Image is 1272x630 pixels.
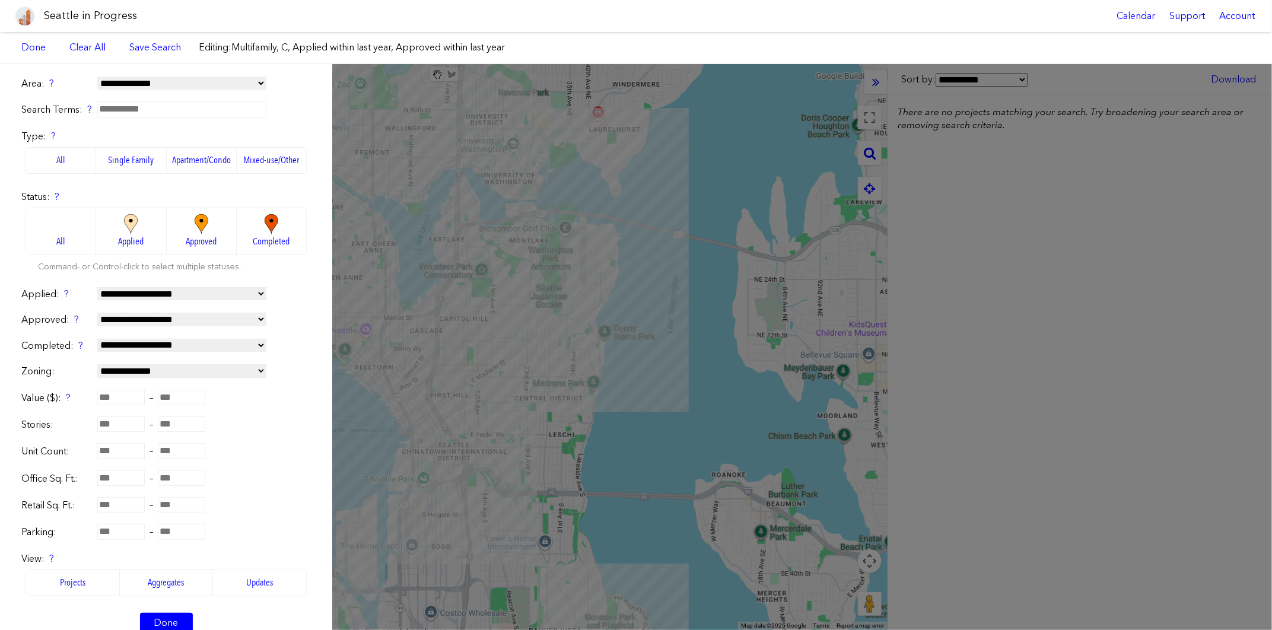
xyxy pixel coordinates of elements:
[38,261,241,273] label: Command- or Control-click to select multiple statuses.
[255,214,288,235] img: completed_big.885be80b37c7.png
[21,418,93,431] label: Stories:
[64,288,69,301] div: ?
[118,235,144,248] span: Applied
[129,41,181,54] a: Save Search
[199,41,505,54] label: Editing:
[55,190,59,203] div: ?
[26,147,96,173] label: All
[63,37,112,58] a: Clear All
[21,339,93,352] label: Completed:
[21,472,311,486] div: –
[21,391,311,405] div: –
[66,392,71,405] div: ?
[21,499,93,512] label: Retail Sq. Ft.:
[21,445,93,458] label: Unit Count:
[213,569,307,596] label: Updates
[21,552,311,565] label: View:
[253,235,290,248] span: Completed
[56,235,65,248] span: All
[49,552,54,565] div: ?
[115,214,147,235] img: applied_big.774532eacd1a.png
[44,8,137,23] h1: Seattle in Progress
[21,130,311,143] label: Type:
[21,392,93,405] label: Value ($):
[49,77,54,90] div: ?
[237,147,307,173] label: Mixed-use/Other
[21,288,93,301] label: Applied:
[78,339,83,352] div: ?
[21,444,311,459] div: –
[21,525,311,539] div: –
[167,147,237,173] label: Apartment/Condo
[21,418,311,432] div: –
[120,569,214,596] label: Aggregates
[51,130,56,143] div: ?
[21,526,93,539] label: Parking:
[185,214,218,235] img: approved_big.0fafd13ebf52.png
[21,313,93,326] label: Approved:
[15,7,34,26] img: favicon-96x96.png
[21,472,93,485] label: Office Sq. Ft.:
[87,103,92,116] div: ?
[21,498,311,513] div: –
[21,365,93,378] label: Zoning:
[74,313,79,326] div: ?
[21,77,93,90] label: Area:
[231,42,505,53] span: Multifamily, C, Applied within last year, Approved within last year
[26,569,120,596] label: Projects
[15,37,52,58] a: Done
[21,190,311,203] label: Status:
[186,235,217,248] span: Approved
[96,147,166,173] label: Single Family
[21,103,93,116] label: Search Terms:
